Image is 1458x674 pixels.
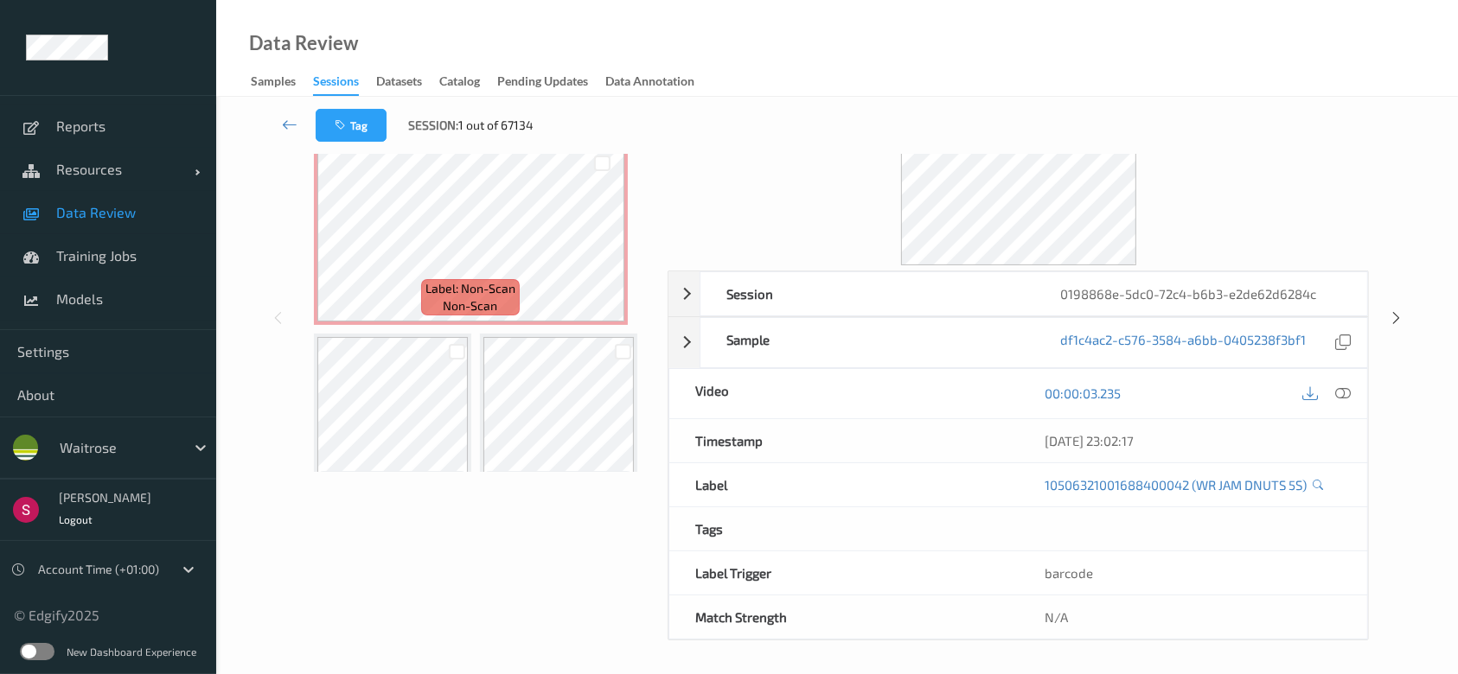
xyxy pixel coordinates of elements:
div: Session0198868e-5dc0-72c4-b6b3-e2de62d6284c [668,271,1368,316]
a: Data Annotation [605,70,712,94]
div: Data Annotation [605,73,694,94]
div: Session [700,272,1034,315]
div: Match Strength [669,595,1019,639]
span: Label: 9210315513446210 [488,472,629,489]
div: Datasets [376,73,422,94]
a: 00:00:03.235 [1045,385,1121,402]
a: Samples [251,70,313,94]
div: Sessions [313,73,359,96]
div: Pending Updates [497,73,588,94]
div: Timestamp [669,419,1019,462]
div: Samples [251,73,296,94]
a: df1c4ac2-c576-3584-a6bb-0405238f3bf1 [1060,331,1306,354]
div: Tags [669,507,1019,550]
span: Label: Non-Scan [425,280,515,297]
div: Sampledf1c4ac2-c576-3584-a6bb-0405238f3bf1 [668,317,1368,368]
a: Pending Updates [497,70,605,94]
a: Datasets [376,70,439,94]
span: 1 out of 67134 [458,117,534,134]
button: Tag [316,109,387,142]
a: Sessions [313,70,376,96]
div: Label [669,463,1019,506]
div: barcode [1019,551,1368,595]
span: Label: 9210315513446210 [322,472,463,489]
a: 10506321001688400042 (WR JAM DNUTS 5S) [1045,476,1307,493]
a: Catalog [439,70,497,94]
div: [DATE] 23:02:17 [1045,432,1342,449]
div: N/A [1019,595,1368,639]
div: Catalog [439,73,480,94]
div: Data Review [249,35,358,52]
div: Sample [700,318,1034,367]
div: 0198868e-5dc0-72c4-b6b3-e2de62d6284c [1034,272,1368,315]
div: Label Trigger [669,551,1019,595]
span: Session: [408,117,458,134]
div: Video [669,369,1019,418]
span: non-scan [444,297,498,315]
